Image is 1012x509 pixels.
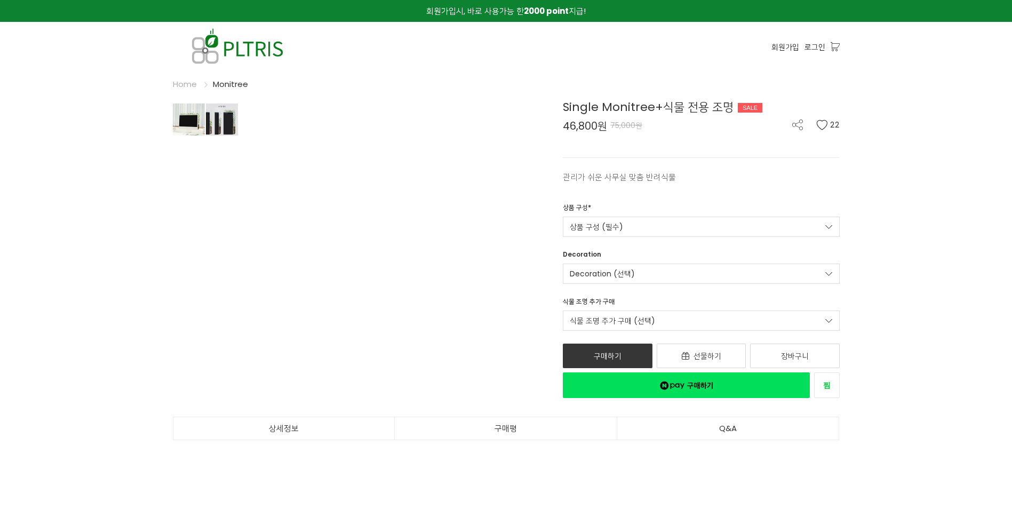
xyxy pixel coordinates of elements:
[563,297,615,311] div: 식물 조명 추가 구매
[563,98,840,116] div: Single Monitree+식물 전용 조명
[610,120,642,131] span: 75,000원
[738,103,762,113] div: SALE
[524,5,569,17] strong: 2000 point
[173,417,395,440] a: 상세정보
[563,250,601,264] div: Decoration
[816,120,840,130] button: 22
[395,417,617,440] a: 구매평
[814,372,840,398] a: 새창
[173,78,197,90] a: Home
[771,41,799,53] a: 회원가입
[563,217,840,237] a: 상품 구성 (필수)
[563,203,591,217] div: 상품 구성
[694,351,721,361] span: 선물하기
[213,78,248,90] a: Monitree
[617,417,839,440] a: Q&A
[563,311,840,331] a: 식물 조명 추가 구매 (선택)
[750,344,840,368] a: 장바구니
[426,5,586,17] span: 회원가입시, 바로 사용가능 한 지급!
[804,41,825,53] a: 로그인
[563,264,840,284] a: Decoration (선택)
[563,344,652,368] a: 구매하기
[563,372,810,398] a: 새창
[563,171,840,184] p: 관리가 쉬운 사무실 맞춤 반려식물
[563,121,607,131] span: 46,800원
[657,344,746,368] a: 선물하기
[830,120,840,130] span: 22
